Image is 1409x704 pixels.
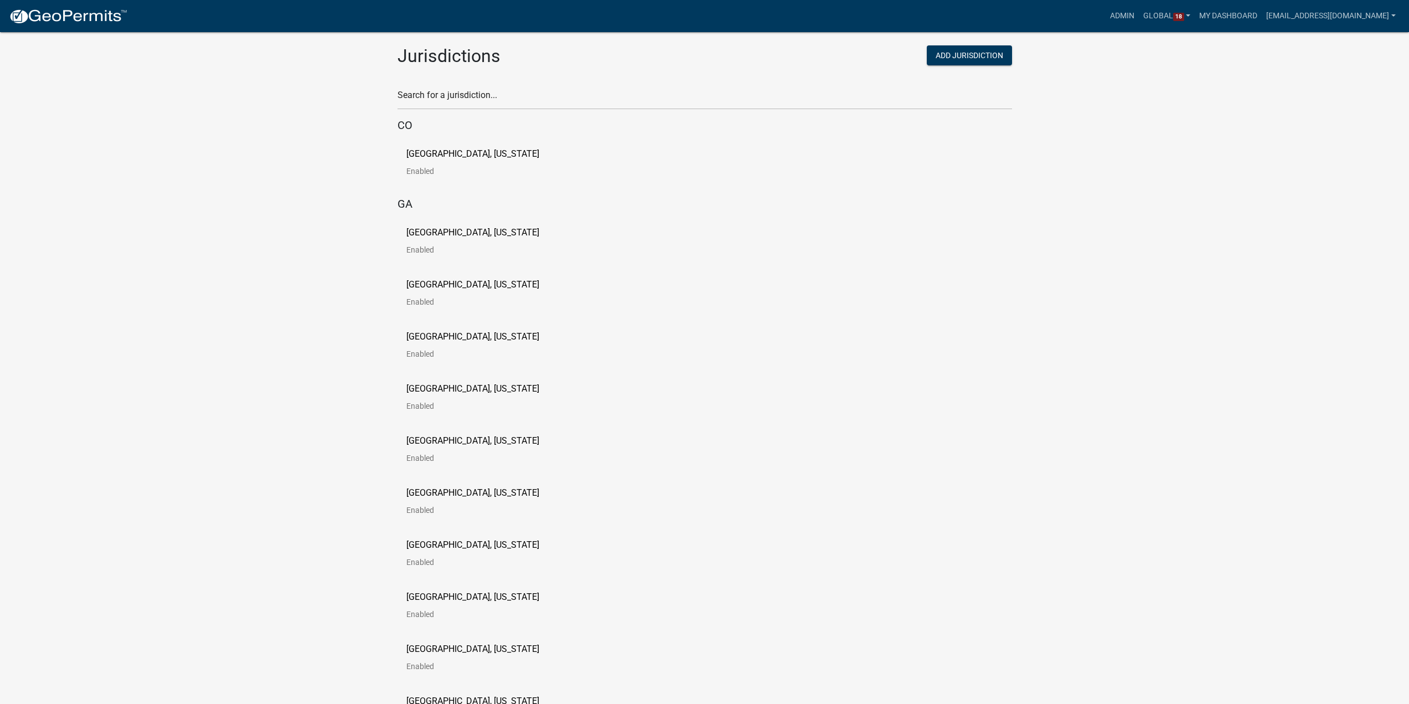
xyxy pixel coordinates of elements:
[1262,6,1400,27] a: [EMAIL_ADDRESS][DOMAIN_NAME]
[406,332,539,341] p: [GEOGRAPHIC_DATA], [US_STATE]
[406,645,539,654] p: [GEOGRAPHIC_DATA], [US_STATE]
[406,167,557,175] p: Enabled
[406,150,539,158] p: [GEOGRAPHIC_DATA], [US_STATE]
[406,350,557,358] p: Enabled
[406,662,557,670] p: Enabled
[406,645,557,679] a: [GEOGRAPHIC_DATA], [US_STATE]Enabled
[406,610,557,618] p: Enabled
[406,506,557,514] p: Enabled
[406,332,557,367] a: [GEOGRAPHIC_DATA], [US_STATE]Enabled
[406,298,557,306] p: Enabled
[1139,6,1195,27] a: Global18
[927,45,1012,65] button: Add Jurisdiction
[1195,6,1262,27] a: My Dashboard
[406,384,539,393] p: [GEOGRAPHIC_DATA], [US_STATE]
[406,454,557,462] p: Enabled
[406,489,539,497] p: [GEOGRAPHIC_DATA], [US_STATE]
[406,593,539,602] p: [GEOGRAPHIC_DATA], [US_STATE]
[398,197,1012,210] h5: GA
[406,280,557,315] a: [GEOGRAPHIC_DATA], [US_STATE]Enabled
[406,384,557,419] a: [GEOGRAPHIC_DATA], [US_STATE]Enabled
[406,593,557,627] a: [GEOGRAPHIC_DATA], [US_STATE]Enabled
[406,228,557,263] a: [GEOGRAPHIC_DATA], [US_STATE]Enabled
[406,558,557,566] p: Enabled
[1106,6,1139,27] a: Admin
[406,541,557,575] a: [GEOGRAPHIC_DATA], [US_STATE]Enabled
[406,280,539,289] p: [GEOGRAPHIC_DATA], [US_STATE]
[406,402,557,410] p: Enabled
[406,436,539,445] p: [GEOGRAPHIC_DATA], [US_STATE]
[406,150,557,184] a: [GEOGRAPHIC_DATA], [US_STATE]Enabled
[398,119,1012,132] h5: CO
[406,228,539,237] p: [GEOGRAPHIC_DATA], [US_STATE]
[398,45,696,66] h2: Jurisdictions
[1173,13,1184,22] span: 18
[406,489,557,523] a: [GEOGRAPHIC_DATA], [US_STATE]Enabled
[406,436,557,471] a: [GEOGRAPHIC_DATA], [US_STATE]Enabled
[406,541,539,549] p: [GEOGRAPHIC_DATA], [US_STATE]
[406,246,557,254] p: Enabled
